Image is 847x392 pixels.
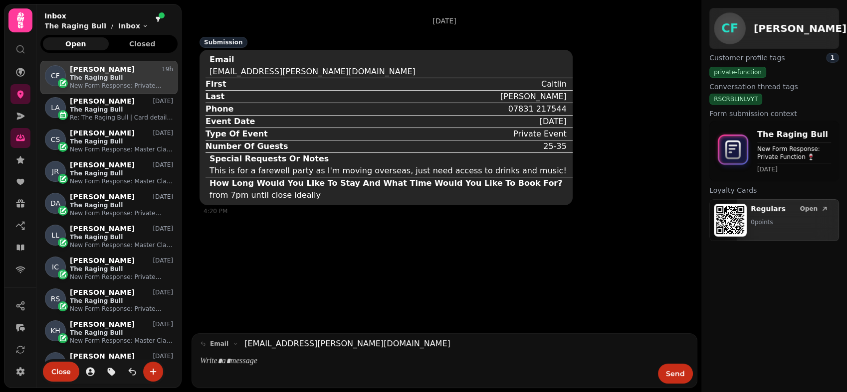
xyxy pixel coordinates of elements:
div: Type Of Event [206,128,268,140]
div: 1 [826,53,839,63]
div: Phone [206,103,233,115]
button: Closed [110,37,176,50]
p: New Form Response: Master Class Enquiry 🍸 [70,177,173,185]
div: Email [210,54,234,66]
span: JR [52,166,59,176]
span: DA [50,198,60,208]
p: [PERSON_NAME] [70,320,135,329]
span: KH [50,326,60,336]
time: [DATE] [757,165,831,173]
label: Form submission context [709,109,839,119]
p: New Form Response: Master Class Enquiry 🍸 [70,337,173,345]
p: The Raging Bull [70,137,173,145]
span: LL [51,230,59,240]
div: Last [206,91,224,103]
span: Loyalty Cards [709,185,757,195]
button: email [196,338,242,350]
div: First [206,78,226,90]
div: Submission [200,37,247,48]
p: [PERSON_NAME] [70,161,135,169]
nav: breadcrumb [44,21,148,31]
p: New Form Response: Private Function 🍷 [70,273,173,281]
p: Re: The Raging Bull | Card details required [70,114,173,122]
div: Private Event [513,128,567,140]
span: IC [52,262,59,272]
span: Close [51,368,71,375]
p: New Form Response: Master Class Enquiry 🍸 [70,241,173,249]
img: form-icon [713,130,753,172]
button: Open [796,204,833,214]
p: The Raging Bull [70,297,173,305]
p: The Raging Bull [70,169,173,177]
span: CF [721,22,738,34]
p: The Raging Bull [70,233,173,241]
p: New Form Response: Private Function 🍷 [70,209,173,217]
p: New Form Response: Private Function 🍷 [70,82,173,90]
p: [DATE] [153,320,173,328]
p: The Raging Bull [70,265,173,273]
h2: [PERSON_NAME] [754,21,847,35]
p: [PERSON_NAME] [70,288,135,297]
div: 07831 217544 [508,103,567,115]
div: [DATE] [540,116,567,128]
div: 4:20 PM [204,207,665,215]
div: grid [40,61,178,384]
div: Caitlin [541,78,567,90]
p: [PERSON_NAME] [70,97,135,106]
p: The Raging Bull [44,21,106,31]
div: RSCRBLINLVYT [709,94,762,105]
span: Open [51,40,101,47]
p: [DATE] [153,288,173,296]
button: Open [43,37,109,50]
p: Regulars [751,204,786,214]
div: 25-35 [543,140,567,152]
p: New Form Response: Master Class Enquiry 🍸 [70,145,173,153]
div: Event Date [206,116,255,128]
p: The Raging Bull [70,74,173,82]
label: Conversation thread tags [709,82,839,92]
p: New Form Response: Private Function 🍷 [70,305,173,313]
a: [EMAIL_ADDRESS][PERSON_NAME][DOMAIN_NAME] [244,338,450,350]
span: Closed [118,40,168,47]
button: Close [43,362,79,382]
div: How Long Would You Like To Stay And What Time Would You Like To Book For? [210,177,562,189]
p: [DATE] [153,193,173,201]
span: Send [666,370,685,377]
div: Special Requests Or Notes [210,153,329,165]
div: from 7pm until close ideally [210,189,321,201]
p: The Raging Bull [70,201,173,209]
p: [DATE] [153,257,173,264]
button: is-read [122,362,142,382]
p: [PERSON_NAME] [70,65,135,74]
span: JP [52,358,59,368]
p: [DATE] [153,352,173,360]
p: [PERSON_NAME] [70,257,135,265]
p: New Form Response: Private Function 🍷 [757,145,831,161]
p: [DATE] [153,97,173,105]
div: This is for a farewell party as I'm moving overseas, just need access to drinks and music! [210,165,567,177]
div: private-function [709,67,766,78]
button: tag-thread [101,362,121,382]
button: Send [658,364,693,384]
span: CF [51,71,60,81]
p: [PERSON_NAME] [70,225,135,233]
p: [DATE] [153,129,173,137]
p: [PERSON_NAME] [70,129,135,137]
p: 19h [162,65,173,73]
span: Customer profile tags [709,53,785,63]
p: 0 point s [751,218,835,226]
div: [PERSON_NAME] [500,91,567,103]
span: Open [800,206,818,212]
span: CS [51,134,60,144]
div: [EMAIL_ADDRESS][PERSON_NAME][DOMAIN_NAME] [210,66,416,78]
p: The Raging Bull [70,106,173,114]
span: LA [51,103,60,113]
button: Inbox [118,21,148,31]
p: [PERSON_NAME] [70,352,135,361]
p: [DATE] [153,161,173,169]
p: The Raging Bull [70,329,173,337]
p: [DATE] [432,16,456,26]
p: [PERSON_NAME] [70,193,135,201]
button: create-convo [143,362,163,382]
div: Number Of Guests [206,140,288,152]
